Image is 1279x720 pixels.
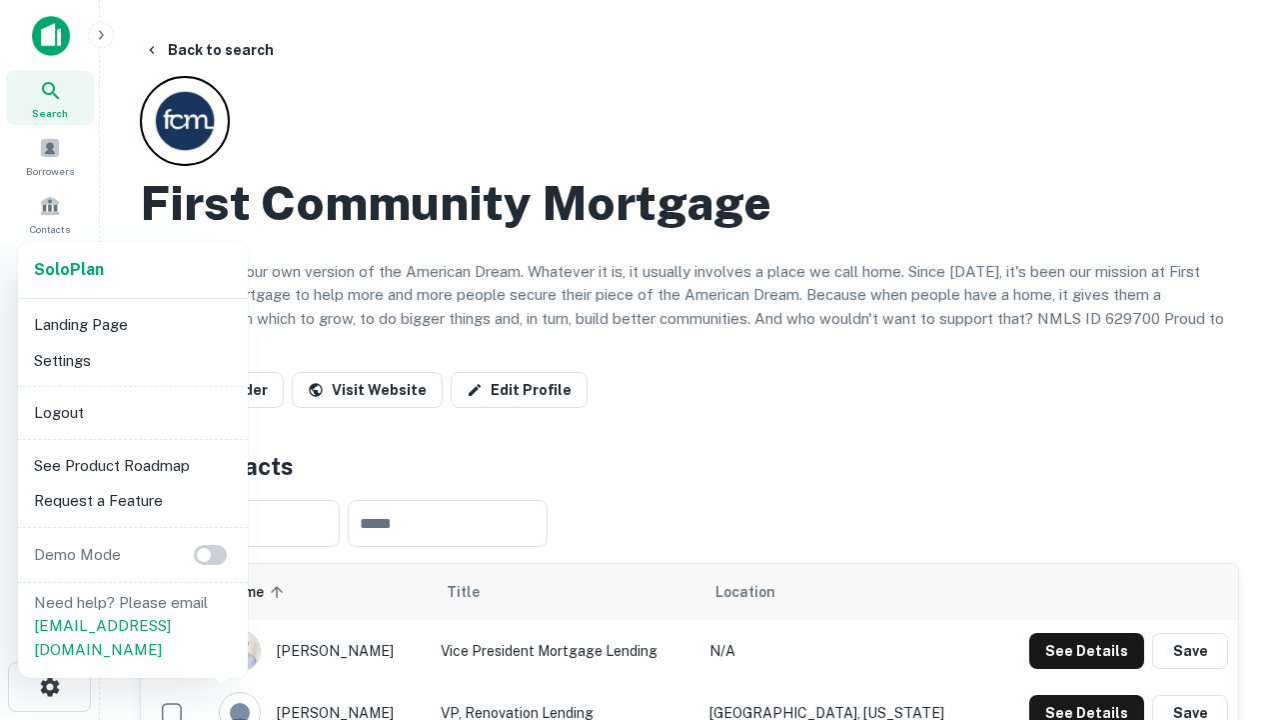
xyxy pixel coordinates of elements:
iframe: Chat Widget [1179,496,1279,592]
li: Settings [26,343,240,379]
p: Need help? Please email [34,591,232,662]
li: Logout [26,395,240,431]
li: Request a Feature [26,483,240,519]
li: Landing Page [26,307,240,343]
li: See Product Roadmap [26,448,240,484]
a: [EMAIL_ADDRESS][DOMAIN_NAME] [34,617,171,658]
a: SoloPlan [34,258,104,282]
p: Demo Mode [26,543,129,567]
strong: Solo Plan [34,260,104,279]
